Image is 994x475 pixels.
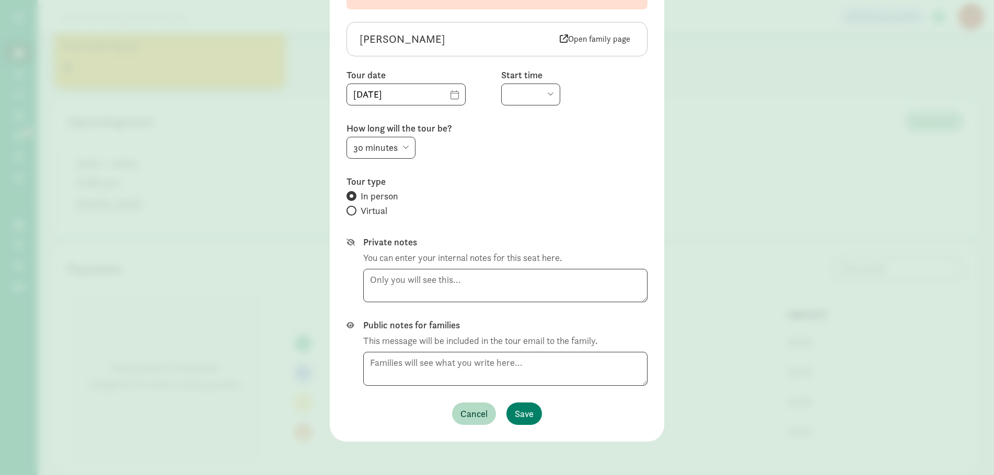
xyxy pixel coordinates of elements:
div: You can enter your internal notes for this seat here. [363,251,562,265]
div: [PERSON_NAME] [360,31,556,47]
label: Tour date [346,69,493,81]
span: Open family page [560,33,630,45]
a: Open family page [556,32,634,46]
div: This message will be included in the tour email to the family. [363,334,597,348]
button: Cancel [452,402,496,425]
span: Save [515,407,534,421]
label: Start time [501,69,648,81]
span: Cancel [460,407,488,421]
label: Public notes for families [363,319,648,331]
label: Tour type [346,175,648,188]
iframe: Chat Widget [942,425,994,475]
button: Save [506,402,542,425]
span: Virtual [361,205,387,217]
label: How long will the tour be? [346,122,648,135]
label: Private notes [363,236,648,248]
span: In person [361,190,398,203]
